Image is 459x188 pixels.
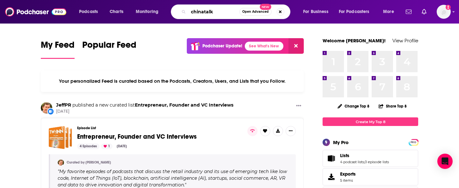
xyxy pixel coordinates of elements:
[239,8,272,16] button: Open AdvancedNew
[340,153,349,158] span: Lists
[101,143,113,149] div: 1
[325,154,338,163] a: Lists
[273,126,283,136] button: Show More Button
[110,7,123,16] span: Charts
[323,168,418,185] a: Exports
[333,139,349,145] div: My Pro
[378,100,407,112] button: Share Top 8
[56,102,233,108] h3: published a new curated list
[82,39,136,54] span: Popular Feed
[79,7,98,16] span: Podcasts
[41,39,75,54] span: My Feed
[242,10,269,13] span: Open Advanced
[410,140,417,144] a: PRO
[77,133,197,140] a: Entrepreneur, Founder and VC Interviews
[294,102,304,110] button: Show More Button
[334,102,373,110] button: Change Top 8
[77,133,197,141] span: Entrepreneur, Founder and VC Interviews
[77,143,99,149] div: 4 Episodes
[131,7,167,17] button: open menu
[41,70,304,92] div: Your personalized Feed is curated based on the Podcasts, Creators, Users, and Lists that you Follow.
[437,5,451,19] button: Show profile menu
[245,42,283,51] a: See What's New
[323,150,418,167] span: Lists
[383,7,394,16] span: More
[41,102,52,114] img: JeffPR
[106,7,127,17] a: Charts
[403,6,414,17] a: Show notifications dropdown
[177,4,296,19] div: Search podcasts, credits, & more...
[340,171,356,177] span: Exports
[340,178,356,183] span: 5 items
[339,7,369,16] span: For Podcasters
[56,102,71,108] a: JeffPR
[114,143,129,149] div: [DATE]
[437,5,451,19] span: Logged in as cmand-c
[299,7,336,17] button: open menu
[303,7,328,16] span: For Business
[340,160,364,164] a: 4 podcast lists
[437,5,451,19] img: User Profile
[340,153,389,158] a: Lists
[365,160,389,164] a: 0 episode lists
[67,160,111,164] a: Curated by [PERSON_NAME]
[82,39,136,59] a: Popular Feed
[58,169,287,188] span: " "
[364,160,365,164] span: ,
[286,126,296,136] button: Show More Button
[323,38,386,44] a: Welcome [PERSON_NAME]!
[446,5,451,10] svg: Add a profile image
[135,102,233,108] a: Entrepreneur, Founder and VC Interviews
[202,43,242,49] p: Podchaser Update!
[5,6,66,18] img: Podchaser - Follow, Share and Rate Podcasts
[75,7,106,17] button: open menu
[335,7,379,17] button: open menu
[41,39,75,59] a: My Feed
[58,159,64,166] img: JeffPR
[77,126,242,130] h3: Episode List
[49,126,72,149] a: Entrepreneur, Founder and VC Interviews
[136,7,158,16] span: Monitoring
[392,38,418,44] a: View Profile
[56,109,233,114] span: [DATE]
[58,169,287,188] span: My favorite episodes of podcasts that discuss the retail industry and its use of emerging tech li...
[379,7,402,17] button: open menu
[188,7,239,17] input: Search podcasts, credits, & more...
[325,172,338,181] span: Exports
[323,117,418,126] a: Create My Top 8
[419,6,429,17] a: Show notifications dropdown
[47,108,54,115] div: New List
[260,4,271,10] span: New
[437,154,453,169] div: Open Intercom Messenger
